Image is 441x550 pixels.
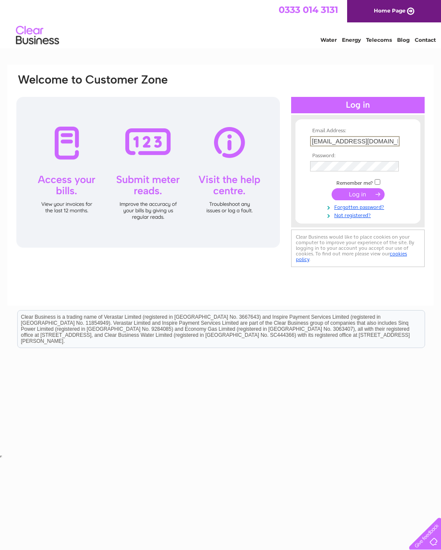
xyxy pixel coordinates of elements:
a: Not registered? [310,211,408,219]
input: Submit [332,188,385,200]
a: cookies policy [296,251,407,262]
a: Energy [342,37,361,43]
div: Clear Business is a trading name of Verastar Limited (registered in [GEOGRAPHIC_DATA] No. 3667643... [18,5,425,42]
a: Blog [397,37,410,43]
img: logo.png [16,22,59,49]
td: Remember me? [308,178,408,186]
a: Telecoms [366,37,392,43]
th: Email Address: [308,128,408,134]
div: Clear Business would like to place cookies on your computer to improve your experience of the sit... [291,230,425,267]
a: Forgotten password? [310,202,408,211]
a: Contact [415,37,436,43]
a: Water [320,37,337,43]
th: Password: [308,153,408,159]
a: 0333 014 3131 [279,4,338,15]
